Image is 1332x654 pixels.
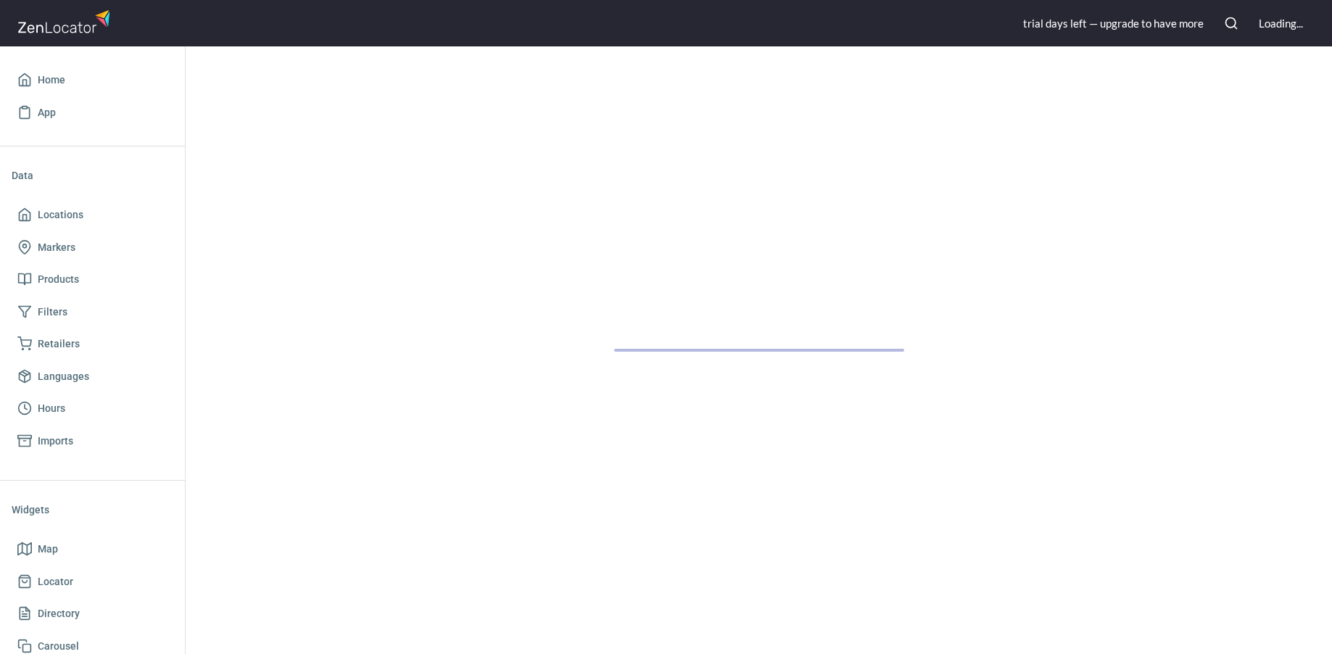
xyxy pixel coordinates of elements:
a: App [12,96,173,129]
span: Hours [38,400,65,418]
a: Languages [12,360,173,393]
span: Filters [38,303,67,321]
a: Directory [12,597,173,630]
li: Widgets [12,492,173,527]
a: Retailers [12,328,173,360]
li: Data [12,158,173,193]
span: Directory [38,605,80,623]
button: Search [1215,7,1247,39]
a: Locator [12,566,173,598]
a: Imports [12,425,173,458]
span: Locator [38,573,73,591]
span: Map [38,540,58,558]
a: Markers [12,231,173,264]
div: Loading... [1259,16,1303,31]
span: Home [38,71,65,89]
span: App [38,104,56,122]
span: Markers [38,239,75,257]
div: trial day s left — upgrade to have more [1023,16,1204,31]
img: zenlocator [17,6,115,37]
a: Hours [12,392,173,425]
span: Locations [38,206,83,224]
a: Filters [12,296,173,328]
a: Map [12,533,173,566]
span: Retailers [38,335,80,353]
a: Locations [12,199,173,231]
span: Imports [38,432,73,450]
span: Languages [38,368,89,386]
a: Home [12,64,173,96]
span: Products [38,270,79,289]
a: Products [12,263,173,296]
